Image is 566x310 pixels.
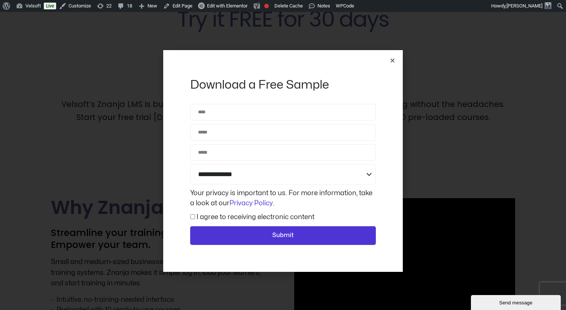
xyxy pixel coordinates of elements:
h2: Download a Free Sample [190,77,376,93]
span: [PERSON_NAME] [506,3,542,9]
div: Your privacy is important to us. For more information, take a look at our . [188,188,378,208]
a: Live [44,3,56,9]
a: Close [390,58,395,63]
div: Focus keyphrase not set [264,4,269,8]
span: Submit [272,231,294,240]
a: Privacy Policy [229,200,273,206]
span: Edit with Elementor [207,3,247,9]
iframe: chat widget [471,294,562,310]
button: Submit [190,226,376,245]
label: I agree to receiving electronic content [197,214,314,220]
